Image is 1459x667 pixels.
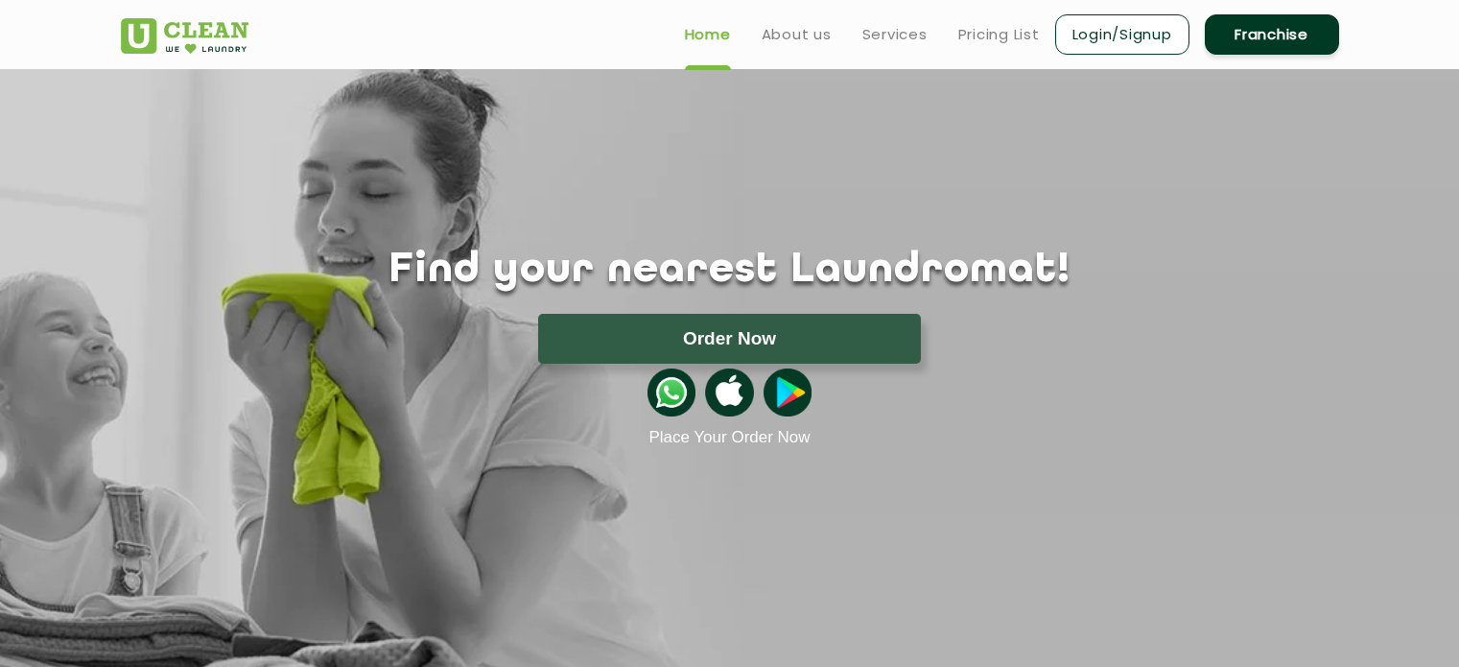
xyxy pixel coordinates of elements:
img: playstoreicon.png [764,369,812,417]
a: Home [685,23,731,46]
a: Franchise [1205,14,1339,55]
a: Services [862,23,928,46]
a: Login/Signup [1055,14,1189,55]
img: whatsappicon.png [647,369,695,417]
h1: Find your nearest Laundromat! [106,247,1353,295]
img: UClean Laundry and Dry Cleaning [121,18,248,54]
a: About us [762,23,832,46]
a: Pricing List [958,23,1040,46]
a: Place Your Order Now [648,428,810,447]
button: Order Now [538,314,921,364]
img: apple-icon.png [705,369,753,417]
